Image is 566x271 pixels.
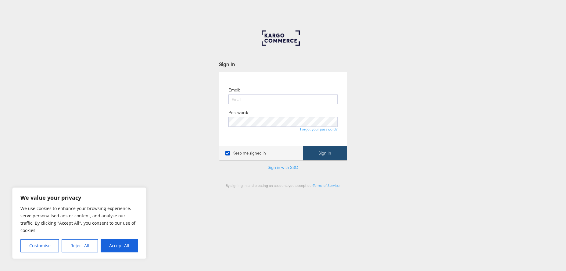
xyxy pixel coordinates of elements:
button: Customise [20,239,59,252]
button: Reject All [62,239,98,252]
label: Keep me signed in [225,150,266,156]
label: Password: [228,110,248,116]
a: Sign in with SSO [268,165,298,170]
button: Accept All [101,239,138,252]
p: We use cookies to enhance your browsing experience, serve personalised ads or content, and analys... [20,205,138,234]
a: Terms of Service [313,183,340,188]
div: Sign In [219,61,347,68]
button: Sign In [303,146,347,160]
a: Forgot your password? [300,127,338,131]
label: Email: [228,87,240,93]
p: We value your privacy [20,194,138,201]
div: By signing in and creating an account, you accept our . [219,183,347,188]
div: We value your privacy [12,187,146,259]
input: Email [228,94,338,104]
